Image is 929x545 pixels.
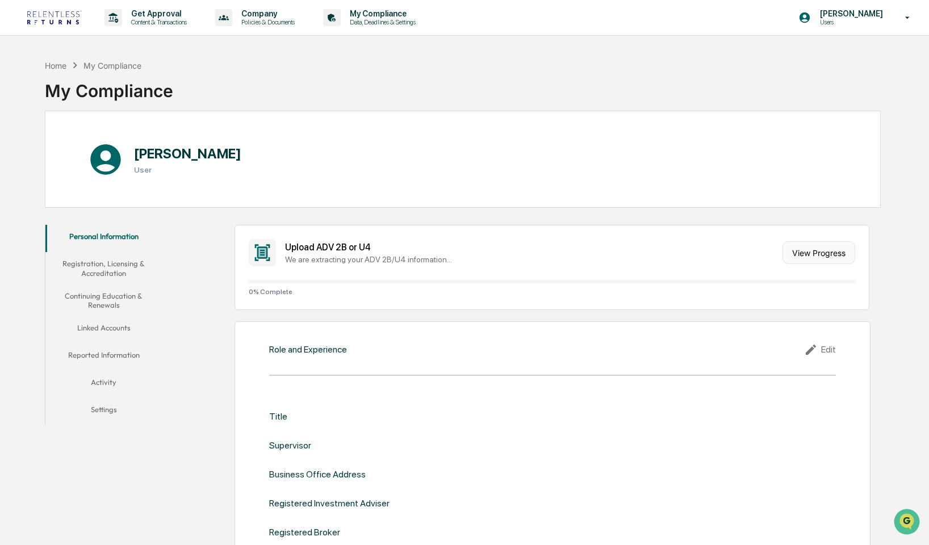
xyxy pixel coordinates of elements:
[45,398,162,425] button: Settings
[80,192,137,201] a: Powered byPylon
[11,144,20,153] div: 🖐️
[269,344,347,355] div: Role and Experience
[893,508,923,538] iframe: Open customer support
[45,343,162,371] button: Reported Information
[285,255,779,264] div: We are extracting your ADV 2B/U4 information...
[134,145,241,162] h1: [PERSON_NAME]
[134,165,241,174] h3: User
[122,9,193,18] p: Get Approval
[193,90,207,104] button: Start new chat
[811,9,889,18] p: [PERSON_NAME]
[83,61,141,70] div: My Compliance
[7,139,78,159] a: 🖐️Preclearance
[782,241,855,264] button: View Progress
[82,144,91,153] div: 🗄️
[45,284,162,317] button: Continuing Education & Renewals
[11,87,32,107] img: 1746055101610-c473b297-6a78-478c-a979-82029cc54cd1
[45,61,66,70] div: Home
[232,9,300,18] p: Company
[39,98,144,107] div: We're available if you need us!
[811,18,889,26] p: Users
[39,87,186,98] div: Start new chat
[23,165,72,176] span: Data Lookup
[269,411,287,422] div: Title
[285,242,779,253] div: Upload ADV 2B or U4
[11,166,20,175] div: 🔎
[341,9,421,18] p: My Compliance
[78,139,145,159] a: 🗄️Attestations
[45,72,173,101] div: My Compliance
[804,343,836,357] div: Edit
[341,18,421,26] p: Data, Deadlines & Settings
[269,498,390,509] div: Registered Investment Adviser
[269,440,311,451] div: Supervisor
[45,252,162,284] button: Registration, Licensing & Accreditation
[249,288,856,296] span: 0 % Complete
[11,24,207,42] p: How can we help?
[232,18,300,26] p: Policies & Documents
[27,11,82,24] img: logo
[45,225,162,425] div: secondary tabs example
[269,469,366,480] div: Business Office Address
[113,192,137,201] span: Pylon
[45,371,162,398] button: Activity
[45,225,162,252] button: Personal Information
[7,160,76,181] a: 🔎Data Lookup
[94,143,141,154] span: Attestations
[269,527,340,538] div: Registered Broker
[23,143,73,154] span: Preclearance
[45,316,162,343] button: Linked Accounts
[122,18,193,26] p: Content & Transactions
